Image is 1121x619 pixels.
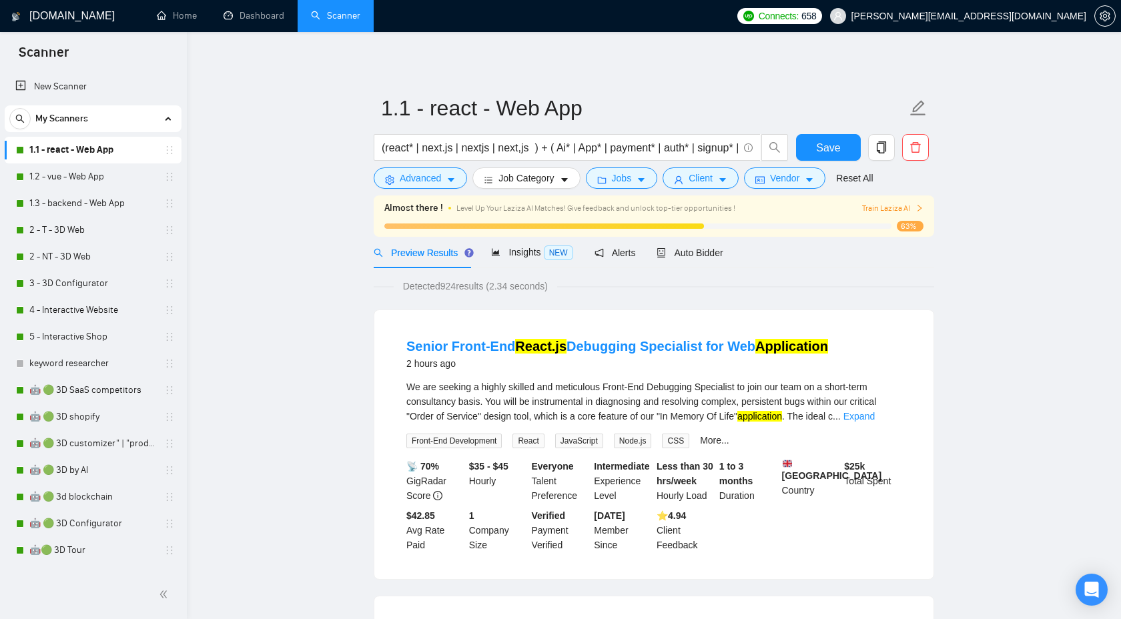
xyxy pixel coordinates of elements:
div: GigRadar Score [404,459,466,503]
a: Expand [843,411,875,422]
span: holder [164,198,175,209]
span: Advanced [400,171,441,185]
span: holder [164,518,175,529]
a: 4 - Interactive Website [29,297,156,324]
a: Reset All [836,171,873,185]
b: 1 [469,510,474,521]
a: 🤖 🟢 3D shopify [29,404,156,430]
span: holder [164,492,175,502]
span: CSS [662,434,689,448]
a: searchScanner [311,10,360,21]
button: Train Laziza AI [862,202,923,215]
span: React [512,434,544,448]
span: 658 [801,9,816,23]
img: 🇬🇧 [783,459,792,468]
span: edit [909,99,927,117]
b: 📡 70% [406,461,439,472]
span: Detected 924 results (2.34 seconds) [394,279,557,293]
span: holder [164,251,175,262]
b: $42.85 [406,510,435,521]
li: New Scanner [5,73,181,100]
b: Less than 30 hrs/week [657,461,713,486]
span: Preview Results [374,247,470,258]
span: Save [816,139,840,156]
span: holder [164,225,175,235]
span: search [762,141,787,153]
span: Insights [491,247,573,257]
div: Client Feedback [654,508,717,552]
span: Vendor [770,171,799,185]
span: Node.js [614,434,652,448]
span: setting [1095,11,1115,21]
a: 🤖🟢 3D Tour [29,537,156,564]
div: Country [779,459,842,503]
span: notification [595,248,604,257]
span: Auto Bidder [657,247,723,258]
a: dashboardDashboard [224,10,284,21]
span: delete [903,141,928,153]
b: ⭐️ 4.94 [657,510,686,521]
span: Almost there ! [384,201,443,215]
button: folderJobscaret-down [586,167,658,189]
button: setting [1094,5,1116,27]
a: 5 - Interactive Shop [29,324,156,350]
button: Save [796,134,861,161]
div: Tooltip anchor [463,247,475,259]
a: 🤖 🟢 3D SaaS competitors [29,377,156,404]
a: 🤖 🟢 3D Configurator [29,510,156,537]
span: user [674,175,683,185]
div: Avg Rate Paid [404,508,466,552]
span: JavaScript [555,434,603,448]
a: 🤖 🟢 3D customizer" | "product customizer" [29,430,156,457]
b: Intermediate [594,461,649,472]
div: Hourly Load [654,459,717,503]
a: 🤖 🟢 3d blockchain [29,484,156,510]
span: caret-down [805,175,814,185]
span: holder [164,385,175,396]
img: upwork-logo.png [743,11,754,21]
span: search [374,248,383,257]
div: Total Spent [841,459,904,503]
a: 1.3 - backend - Web App [29,190,156,217]
button: search [761,134,788,161]
span: double-left [159,588,172,601]
span: info-circle [744,143,753,152]
button: copy [868,134,895,161]
a: 2 - NT - 3D Web [29,243,156,270]
span: info-circle [433,491,442,500]
span: Level Up Your Laziza AI Matches! Give feedback and unlock top-tier opportunities ! [456,203,735,213]
span: Scanner [8,43,79,71]
span: holder [164,278,175,289]
span: holder [164,412,175,422]
span: search [10,114,30,123]
div: 2 hours ago [406,356,828,372]
span: folder [597,175,607,185]
a: 🤖🟢 3D interactive website [29,564,156,590]
span: robot [657,248,666,257]
div: Duration [717,459,779,503]
span: caret-down [718,175,727,185]
span: holder [164,438,175,449]
mark: Application [755,339,828,354]
span: setting [385,175,394,185]
span: NEW [544,245,573,260]
a: 1.1 - react - Web App [29,137,156,163]
span: idcard [755,175,765,185]
div: Talent Preference [529,459,592,503]
span: copy [869,141,894,153]
span: user [833,11,843,21]
span: caret-down [637,175,646,185]
b: Verified [532,510,566,521]
span: right [915,204,923,212]
button: barsJob Categorycaret-down [472,167,580,189]
button: delete [902,134,929,161]
div: Member Since [591,508,654,552]
span: My Scanners [35,105,88,132]
div: Hourly [466,459,529,503]
a: Senior Front-EndReact.jsDebugging Specialist for WebApplication [406,339,828,354]
span: Jobs [612,171,632,185]
div: Experience Level [591,459,654,503]
span: caret-down [446,175,456,185]
span: caret-down [560,175,569,185]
